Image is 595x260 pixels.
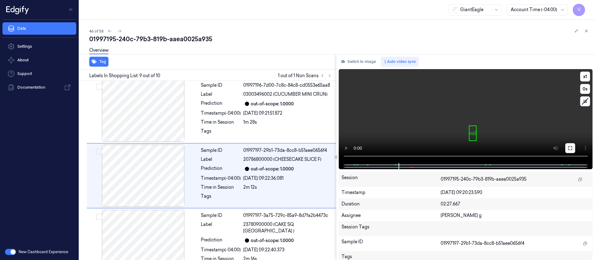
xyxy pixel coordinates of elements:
[2,81,76,94] a: Documentation
[201,212,241,219] div: Sample ID
[201,184,241,191] div: Time in Session
[441,176,527,183] span: 01997195-240c-79b3-819b-aaea0025a935
[201,175,241,182] div: Timestamp (-04:00)
[342,174,441,184] div: Session
[342,224,441,234] div: Session Tags
[342,201,441,207] div: Duration
[89,47,108,54] a: Overview
[580,84,590,94] button: 0s
[89,73,160,79] span: Labels In Shopping List: 9 out of 10
[201,100,241,108] div: Prediction
[342,239,441,249] div: Sample ID
[441,240,524,247] span: 01997197-29b1-73da-8cc8-b51aee0656f4
[201,119,241,126] div: Time in Session
[243,221,332,234] span: 23780900000 (CAKE SQ [GEOGRAPHIC_DATA] )
[201,147,241,154] div: Sample ID
[201,193,241,203] div: Tags
[201,82,241,89] div: Sample ID
[342,189,441,196] div: Timestamp
[2,54,76,66] button: About
[2,68,76,80] a: Support
[580,72,590,82] button: x1
[243,247,332,253] div: [DATE] 09:22:40.373
[251,101,294,107] div: out-of-scope: 1.0000
[201,110,241,117] div: Timestamp (-04:00)
[96,84,102,90] button: Select row
[441,212,590,219] div: [PERSON_NAME] g
[243,91,328,98] span: 03003496002 (CUCUMBER MINI CRUN)
[243,147,332,154] div: 01997197-29b1-73da-8cc8-b51aee0656f4
[2,40,76,53] a: Settings
[441,189,590,196] div: [DATE] 09:20:23.590
[251,237,294,244] div: out-of-scope: 1.0000
[89,29,104,34] span: 46 of 58
[2,22,76,35] a: Data
[441,201,590,207] div: 02:27.667
[243,156,321,163] span: 20786800000 (CHEESECAKE SLICE F)
[201,165,241,173] div: Prediction
[339,57,378,67] button: Switch to image
[89,35,590,43] div: 01997195-240c-79b3-819b-aaea0025a935
[201,237,241,244] div: Prediction
[96,214,102,220] button: Select row
[201,247,241,253] div: Timestamp (-04:00)
[243,110,332,117] div: [DATE] 09:21:51.872
[201,156,241,163] div: Label
[243,175,332,182] div: [DATE] 09:22:36.081
[342,212,441,219] div: Assignee
[573,4,585,16] button: V
[251,166,294,172] div: out-of-scope: 1.0000
[201,221,241,234] div: Label
[96,149,102,155] button: Select row
[243,184,332,191] div: 2m 12s
[89,57,108,67] button: Tag
[243,212,332,219] div: 01997197-3a75-729c-85a9-8d7fa2b4473c
[201,91,241,98] div: Label
[243,82,332,89] div: 01997196-7d00-7c8c-84c8-cd0553e65aa8
[381,57,419,67] button: Auto video sync
[278,72,333,79] span: 1 out of 1 Non Scans
[66,5,76,15] button: Toggle Navigation
[243,119,332,126] div: 1m 28s
[201,128,241,138] div: Tags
